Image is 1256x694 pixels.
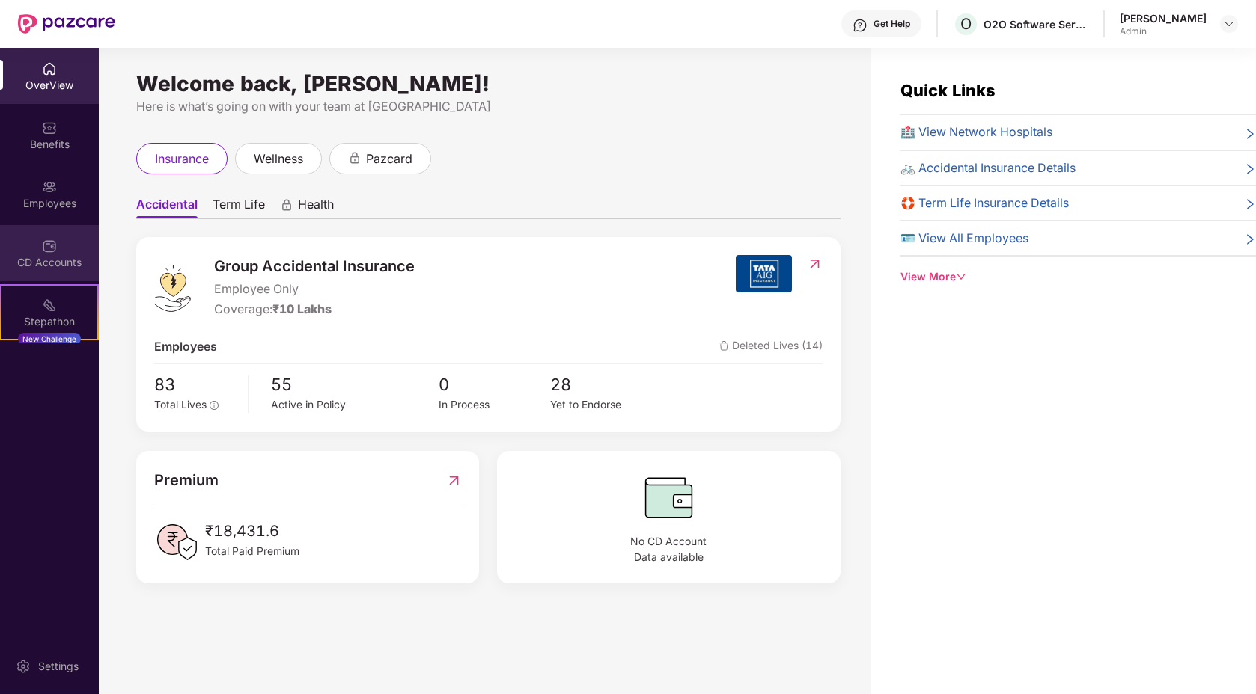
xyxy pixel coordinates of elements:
img: PaidPremiumIcon [154,520,199,565]
span: O [960,15,972,33]
img: svg+xml;base64,PHN2ZyBpZD0iSG9tZSIgeG1sbnM9Imh0dHA6Ly93d3cudzMub3JnLzIwMDAvc3ZnIiB3aWR0aD0iMjAiIG... [42,61,57,76]
img: svg+xml;base64,PHN2ZyBpZD0iU2V0dGluZy0yMHgyMCIgeG1sbnM9Imh0dHA6Ly93d3cudzMub3JnLzIwMDAvc3ZnIiB3aW... [16,659,31,674]
span: Accidental [136,197,198,218]
div: animation [348,151,362,165]
span: 83 [154,372,238,397]
span: Employees [154,337,217,356]
div: Yet to Endorse [550,397,662,414]
img: svg+xml;base64,PHN2ZyBpZD0iRW1wbG95ZWVzIiB4bWxucz0iaHR0cDovL3d3dy53My5vcmcvMjAwMC9zdmciIHdpZHRoPS... [42,179,57,194]
img: svg+xml;base64,PHN2ZyBpZD0iQ0RfQWNjb3VudHMiIGRhdGEtbmFtZT0iQ0QgQWNjb3VudHMiIHhtbG5zPSJodHRwOi8vd3... [42,239,57,254]
div: Settings [34,659,83,674]
span: info-circle [210,401,219,410]
div: Get Help [874,18,910,30]
span: 🪪 View All Employees [900,229,1028,248]
span: right [1244,162,1256,177]
img: CDBalanceIcon [515,469,823,526]
span: Deleted Lives (14) [719,337,823,356]
span: right [1244,126,1256,141]
div: animation [280,198,293,212]
span: right [1244,232,1256,248]
span: Total Paid Premium [205,543,299,559]
div: View More [900,268,1256,285]
img: RedirectIcon [807,257,823,271]
span: ₹10 Lakhs [272,302,332,316]
div: Here is what’s going on with your team at [GEOGRAPHIC_DATA] [136,97,841,116]
span: 🏥 View Network Hospitals [900,123,1052,141]
span: down [956,271,966,282]
span: 🛟 Term Life Insurance Details [900,194,1069,212]
img: deleteIcon [719,341,729,351]
span: Quick Links [900,81,996,100]
span: Group Accidental Insurance [214,255,415,278]
span: right [1244,197,1256,212]
img: RedirectIcon [446,469,462,492]
img: svg+xml;base64,PHN2ZyBpZD0iSGVscC0zMngzMiIgeG1sbnM9Imh0dHA6Ly93d3cudzMub3JnLzIwMDAvc3ZnIiB3aWR0aD... [853,18,868,33]
div: [PERSON_NAME] [1120,11,1207,25]
div: New Challenge [18,333,81,345]
span: Total Lives [154,399,207,411]
img: New Pazcare Logo [18,14,115,34]
span: insurance [155,150,209,168]
span: Premium [154,469,219,492]
div: Active in Policy [271,397,438,414]
span: ₹18,431.6 [205,520,299,543]
div: Coverage: [214,300,415,319]
span: 55 [271,372,438,397]
span: 🚲 Accidental Insurance Details [900,159,1076,177]
div: O2O Software Services Private Limited [984,17,1088,31]
span: pazcard [366,150,412,168]
span: wellness [254,150,303,168]
img: insurerIcon [736,255,792,292]
span: 0 [439,372,550,397]
div: Admin [1120,25,1207,37]
span: Health [298,197,334,218]
div: Welcome back, [PERSON_NAME]! [136,78,841,90]
span: Employee Only [214,280,415,298]
img: svg+xml;base64,PHN2ZyBpZD0iRHJvcGRvd24tMzJ4MzIiIHhtbG5zPSJodHRwOi8vd3d3LnczLm9yZy8yMDAwL3N2ZyIgd2... [1223,18,1235,30]
span: No CD Account Data available [515,533,823,566]
img: svg+xml;base64,PHN2ZyBpZD0iQmVuZWZpdHMiIHhtbG5zPSJodHRwOi8vd3d3LnczLm9yZy8yMDAwL3N2ZyIgd2lkdGg9Ij... [42,120,57,135]
span: Term Life [213,197,265,218]
span: 28 [550,372,662,397]
div: Stepathon [1,314,97,329]
div: In Process [439,397,550,414]
img: logo [154,265,191,312]
img: svg+xml;base64,PHN2ZyB4bWxucz0iaHR0cDovL3d3dy53My5vcmcvMjAwMC9zdmciIHdpZHRoPSIyMSIgaGVpZ2h0PSIyMC... [42,298,57,313]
